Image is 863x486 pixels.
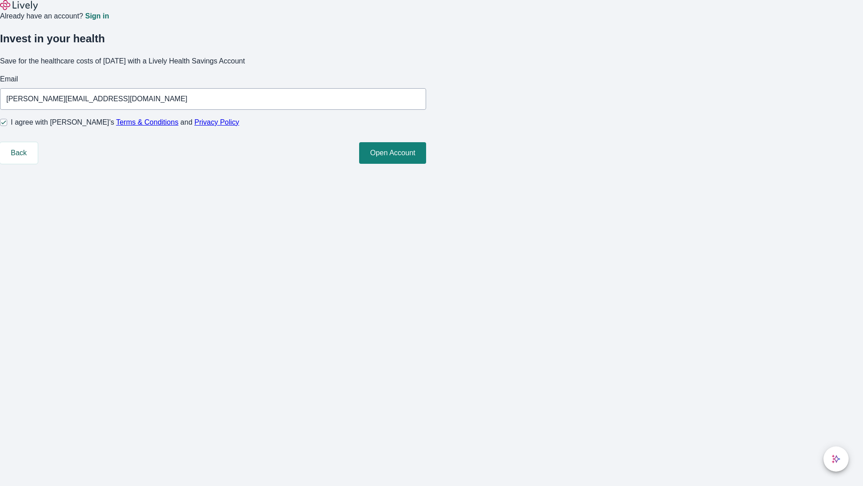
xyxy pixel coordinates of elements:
a: Privacy Policy [195,118,240,126]
a: Terms & Conditions [116,118,178,126]
svg: Lively AI Assistant [832,454,841,463]
button: Open Account [359,142,426,164]
a: Sign in [85,13,109,20]
button: chat [823,446,849,472]
span: I agree with [PERSON_NAME]’s and [11,117,239,128]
